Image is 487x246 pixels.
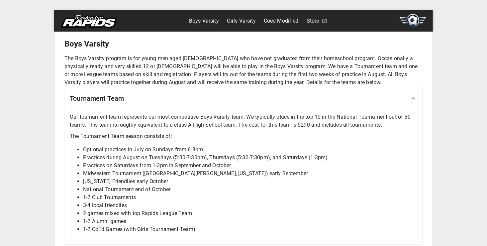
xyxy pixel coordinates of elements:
li: 1-2 Alumni games [83,217,417,225]
li: 3-4 local friendlies [83,201,417,209]
a: Girls Varsity [227,16,256,26]
h6: Tournament Team [70,93,124,104]
li: 2 games mixed with top Rapids League Team [83,209,417,217]
li: National Tournament end of October [83,185,417,193]
li: 1-2 CoEd Games (with Girls Tournament Team) [83,225,417,233]
img: soccer.svg [400,14,426,27]
li: 1-2 Club Tournaments [83,193,417,201]
li: Practices on Saturdays from 1-3pm in September and October [83,162,417,170]
p: The Boys Varsity program is for young men aged [DEMOGRAPHIC_DATA] who have not graduated from the... [64,55,423,86]
a: Boys Varsity [189,16,219,26]
a: Store [307,16,319,26]
li: Midwestern Tournament ([GEOGRAPHIC_DATA][PERSON_NAME], [US_STATE]) early September [83,170,417,178]
div: Tournament Team [64,86,423,110]
li: Optional practices in July on Sundays from 6-8pm [83,146,417,154]
h5: Boys Varsity [64,39,423,49]
li: Practices during August on Tuesdays (5:30-7:30pm), Thursdays (5:30-7:30pm), and Saturdays (1-3pm) [83,154,417,162]
a: Coed Modified [264,16,299,26]
li: [US_STATE] Friendlies early October [83,178,417,185]
p: Our tournament team represents our most competitive Boys Varsity team. We typically place in the ... [70,113,417,129]
p: The Tournament Team season consists of: [70,132,417,140]
img: rapids.svg [61,15,117,28]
